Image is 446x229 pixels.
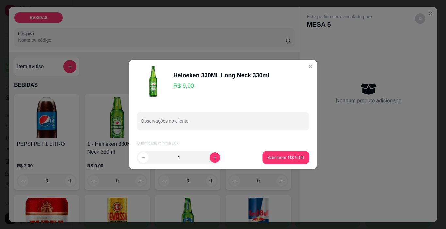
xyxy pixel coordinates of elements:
[141,120,305,127] input: Observações do cliente
[173,71,269,80] div: Heineken 330ML Long Neck 330ml
[268,154,304,161] p: Adicionar R$ 9,00
[263,151,309,164] button: Adicionar R$ 9,00
[138,152,149,163] button: decrease-product-quantity
[305,61,316,71] button: Close
[137,141,309,146] article: Quantidade mínima 10x
[137,65,169,98] img: product-image
[210,152,220,163] button: increase-product-quantity
[173,81,269,90] p: R$ 9,00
